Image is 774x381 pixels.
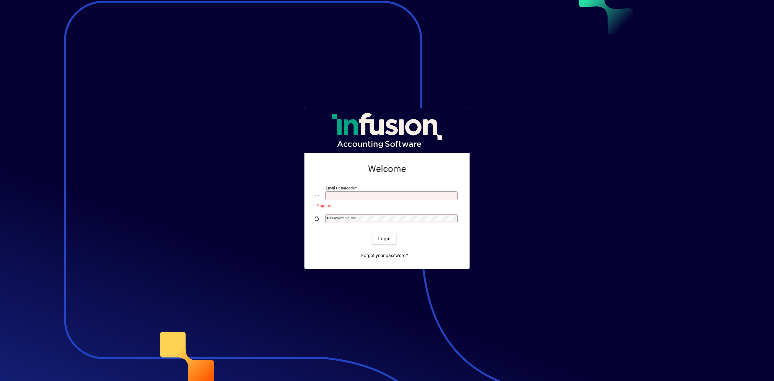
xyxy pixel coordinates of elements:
[326,186,355,190] mat-label: Email or Barcode
[315,164,459,175] h2: Welcome
[316,202,454,209] mat-error: Required
[372,233,396,245] button: Login
[327,216,355,220] mat-label: Password or Pin
[378,236,391,242] span: Login
[361,252,408,259] span: Forgot your password?
[359,250,411,261] a: Forgot your password?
